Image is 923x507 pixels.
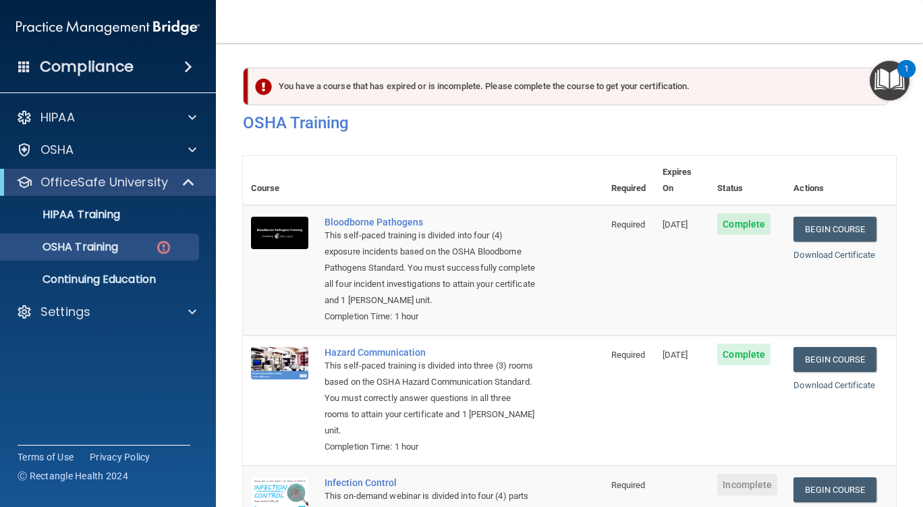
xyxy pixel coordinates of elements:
[18,450,74,464] a: Terms of Use
[611,480,646,490] span: Required
[325,439,536,455] div: Completion Time: 1 hour
[243,113,896,132] h4: OSHA Training
[611,350,646,360] span: Required
[40,174,168,190] p: OfficeSafe University
[16,174,196,190] a: OfficeSafe University
[793,347,876,372] a: Begin Course
[16,109,196,126] a: HIPAA
[904,69,909,86] div: 1
[717,474,777,496] span: Incomplete
[717,344,771,365] span: Complete
[325,347,536,358] a: Hazard Communication
[9,273,193,286] p: Continuing Education
[255,78,272,95] img: exclamation-circle-solid-danger.72ef9ffc.png
[654,156,710,205] th: Expires On
[785,156,896,205] th: Actions
[9,208,120,221] p: HIPAA Training
[243,156,316,205] th: Course
[793,477,876,502] a: Begin Course
[248,68,889,105] div: You have a course that has expired or is incomplete. Please complete the course to get your certi...
[325,217,536,228] a: Bloodborne Pathogens
[663,350,688,360] span: [DATE]
[793,250,875,260] a: Download Certificate
[16,142,196,158] a: OSHA
[325,309,536,325] div: Completion Time: 1 hour
[663,219,688,230] span: [DATE]
[709,156,785,205] th: Status
[90,450,150,464] a: Privacy Policy
[40,57,134,76] h4: Compliance
[40,109,75,126] p: HIPAA
[717,213,771,235] span: Complete
[793,217,876,242] a: Begin Course
[603,156,654,205] th: Required
[325,228,536,309] div: This self-paced training is divided into four (4) exposure incidents based on the OSHA Bloodborne...
[40,304,90,320] p: Settings
[325,358,536,439] div: This self-paced training is divided into three (3) rooms based on the OSHA Hazard Communication S...
[18,469,128,483] span: Ⓒ Rectangle Health 2024
[870,61,910,101] button: Open Resource Center, 1 new notification
[793,380,875,390] a: Download Certificate
[40,142,74,158] p: OSHA
[16,304,196,320] a: Settings
[16,14,200,41] img: PMB logo
[611,219,646,230] span: Required
[9,240,118,254] p: OSHA Training
[155,239,172,256] img: danger-circle.6113f641.png
[325,477,536,488] a: Infection Control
